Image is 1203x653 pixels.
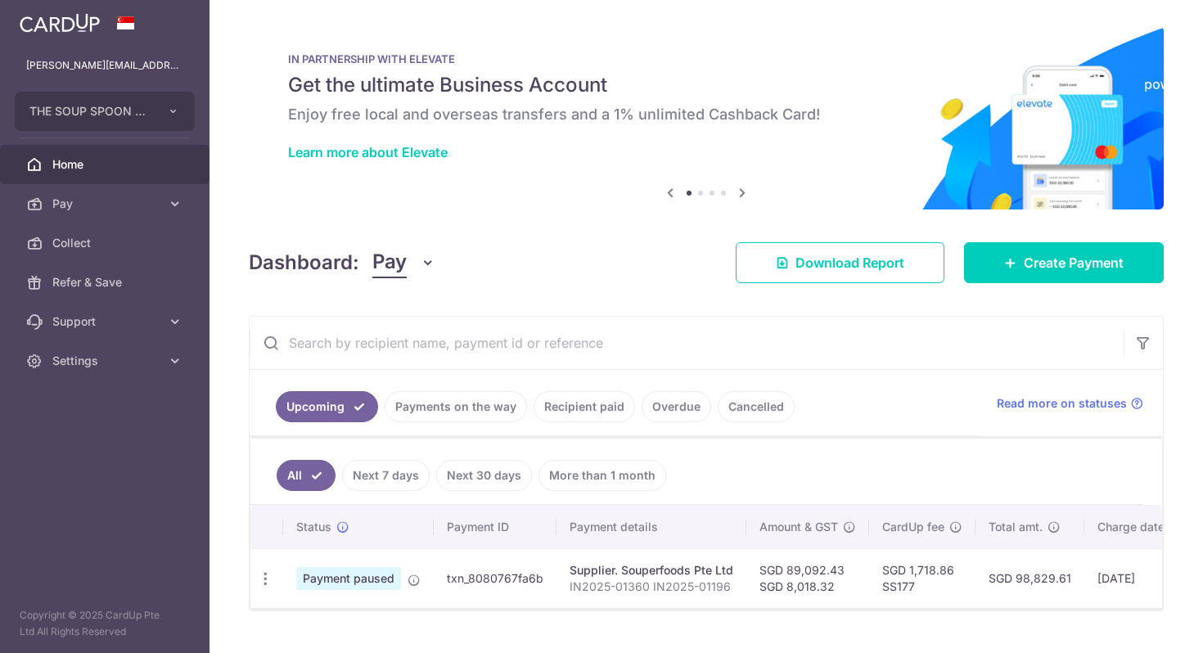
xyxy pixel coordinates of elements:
[434,506,556,548] th: Payment ID
[1097,519,1165,535] span: Charge date
[534,391,635,422] a: Recipient paid
[759,519,838,535] span: Amount & GST
[436,460,532,491] a: Next 30 days
[52,235,160,251] span: Collect
[746,548,869,608] td: SGD 89,092.43 SGD 8,018.32
[385,391,527,422] a: Payments on the way
[249,248,359,277] h4: Dashboard:
[288,52,1124,65] p: IN PARTNERSHIP WITH ELEVATE
[20,13,100,33] img: CardUp
[277,460,336,491] a: All
[1084,548,1196,608] td: [DATE]
[975,548,1084,608] td: SGD 98,829.61
[52,353,160,369] span: Settings
[642,391,711,422] a: Overdue
[372,247,435,278] button: Pay
[434,548,556,608] td: txn_8080767fa6b
[964,242,1164,283] a: Create Payment
[52,313,160,330] span: Support
[29,103,151,119] span: THE SOUP SPOON PTE LTD
[1024,253,1124,272] span: Create Payment
[989,519,1043,535] span: Total amt.
[52,156,160,173] span: Home
[296,519,331,535] span: Status
[288,105,1124,124] h6: Enjoy free local and overseas transfers and a 1% unlimited Cashback Card!
[570,562,733,579] div: Supplier. Souperfoods Pte Ltd
[276,391,378,422] a: Upcoming
[538,460,666,491] a: More than 1 month
[52,196,160,212] span: Pay
[52,274,160,290] span: Refer & Save
[718,391,795,422] a: Cancelled
[288,144,448,160] a: Learn more about Elevate
[795,253,904,272] span: Download Report
[296,567,401,590] span: Payment paused
[997,395,1143,412] a: Read more on statuses
[15,92,195,131] button: THE SOUP SPOON PTE LTD
[288,72,1124,98] h5: Get the ultimate Business Account
[869,548,975,608] td: SGD 1,718.86 SS177
[556,506,746,548] th: Payment details
[26,57,183,74] p: [PERSON_NAME][EMAIL_ADDRESS][PERSON_NAME][DOMAIN_NAME]
[250,317,1124,369] input: Search by recipient name, payment id or reference
[342,460,430,491] a: Next 7 days
[997,395,1127,412] span: Read more on statuses
[570,579,733,595] p: IN2025-01360 IN2025-01196
[249,26,1164,209] img: Renovation banner
[882,519,944,535] span: CardUp fee
[372,247,407,278] span: Pay
[736,242,944,283] a: Download Report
